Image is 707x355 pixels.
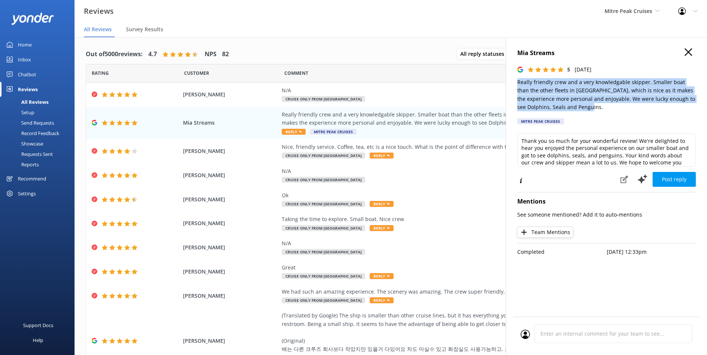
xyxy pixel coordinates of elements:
[282,297,365,303] span: Cruise Only from [GEOGRAPHIC_DATA]
[84,5,114,17] h3: Reviews
[282,215,621,223] div: Taking the time to explore. Small boat. Nice crew
[284,70,308,77] span: Question
[183,119,278,127] span: Mia Streams
[4,118,75,128] a: Send Requests
[282,177,365,183] span: Cruise Only from [GEOGRAPHIC_DATA]
[282,239,621,247] div: N/A
[183,195,278,204] span: [PERSON_NAME]
[282,273,365,279] span: Cruise Only from [GEOGRAPHIC_DATA]
[183,337,278,345] span: [PERSON_NAME]
[282,129,306,135] span: Reply
[4,138,43,149] div: Showcase
[18,171,46,186] div: Recommend
[517,118,564,124] div: Mitre Peak Cruises
[653,172,696,187] button: Post reply
[183,219,278,227] span: [PERSON_NAME]
[86,49,143,59] h4: Out of 5000 reviews:
[517,48,696,58] h4: Mia Streams
[84,26,112,33] span: All Reviews
[282,225,365,231] span: Cruise Only from [GEOGRAPHIC_DATA]
[205,49,217,59] h4: NPS
[126,26,163,33] span: Survey Results
[282,263,621,272] div: Great
[370,153,394,159] span: Reply
[370,201,394,207] span: Reply
[282,143,621,151] div: Nice, friendly service. Coffee, tea, etc is a nice touch. What is the point of difference with th...
[282,153,365,159] span: Cruise Only from [GEOGRAPHIC_DATA]
[4,149,75,159] a: Requests Sent
[4,138,75,149] a: Showcase
[605,7,652,15] span: Mitre Peak Cruises
[33,333,43,348] div: Help
[517,197,696,207] h4: Mentions
[4,107,34,118] div: Setup
[282,288,621,296] div: We had such an amazing experience. The scenery was amazing. The crew super friendly.
[282,201,365,207] span: Cruise Only from [GEOGRAPHIC_DATA]
[18,67,36,82] div: Chatbot
[282,249,365,255] span: Cruise Only from [GEOGRAPHIC_DATA]
[4,159,75,170] a: Reports
[183,147,278,155] span: [PERSON_NAME]
[4,118,54,128] div: Send Requests
[607,248,696,256] p: [DATE] 12:33pm
[282,86,621,95] div: N/A
[4,159,39,170] div: Reports
[282,111,621,127] div: Really friendly crew and a very knowledgable skipper. Smaller boat than the other fleets in [GEOG...
[4,107,75,118] a: Setup
[18,37,32,52] div: Home
[370,297,394,303] span: Reply
[4,128,75,138] a: Record Feedback
[460,50,509,58] span: All reply statuses
[517,133,696,167] textarea: Thank you so much for your wonderful review! We're delighted to hear you enjoyed the personal exp...
[184,70,209,77] span: Date
[521,330,530,339] img: user_profile.svg
[183,243,278,252] span: [PERSON_NAME]
[282,191,621,199] div: Ok
[517,211,696,219] p: See someone mentioned? Add it to auto-mentions
[18,186,36,201] div: Settings
[575,65,591,74] p: [DATE]
[92,70,109,77] span: Date
[148,49,157,59] h4: 4.7
[370,225,394,231] span: Reply
[310,129,357,135] span: Mitre Peak Cruises
[4,97,75,107] a: All Reviews
[517,227,573,238] button: Team Mentions
[567,66,570,73] span: 5
[183,90,278,99] span: [PERSON_NAME]
[282,96,365,102] span: Cruise Only from [GEOGRAPHIC_DATA]
[4,149,53,159] div: Requests Sent
[23,318,53,333] div: Support Docs
[282,167,621,175] div: N/A
[183,292,278,300] span: [PERSON_NAME]
[517,78,696,112] p: Really friendly crew and a very knowledgable skipper. Smaller boat than the other fleets in [GEOG...
[370,273,394,279] span: Reply
[685,48,692,57] button: Close
[4,97,48,107] div: All Reviews
[18,82,38,97] div: Reviews
[183,268,278,276] span: [PERSON_NAME]
[183,171,278,179] span: [PERSON_NAME]
[4,128,59,138] div: Record Feedback
[11,13,54,25] img: yonder-white-logo.png
[222,49,229,59] h4: 82
[18,52,31,67] div: Inbox
[517,248,607,256] p: Completed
